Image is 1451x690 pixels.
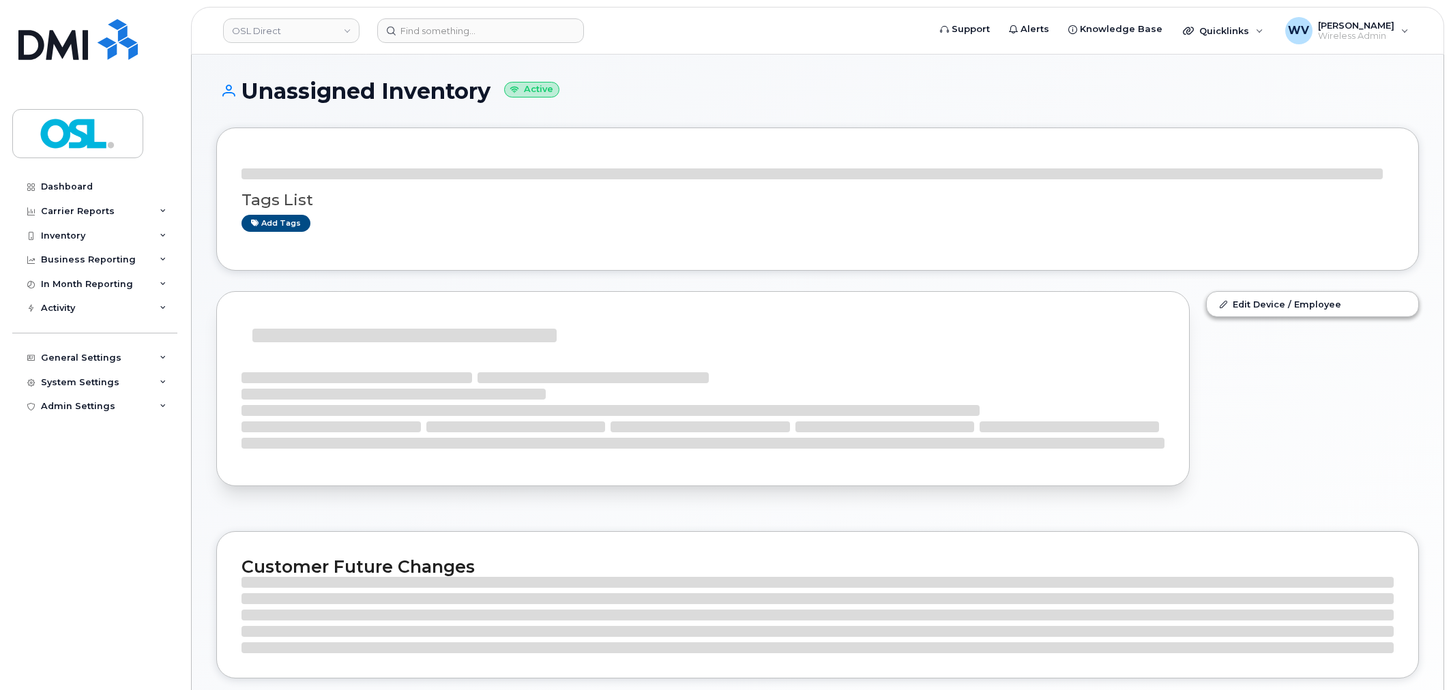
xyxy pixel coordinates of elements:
h1: Unassigned Inventory [216,79,1419,103]
a: Edit Device / Employee [1207,292,1418,316]
h3: Tags List [241,192,1394,209]
small: Active [504,82,559,97]
h2: Customer Future Changes [241,556,1394,577]
a: Add tags [241,215,310,232]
